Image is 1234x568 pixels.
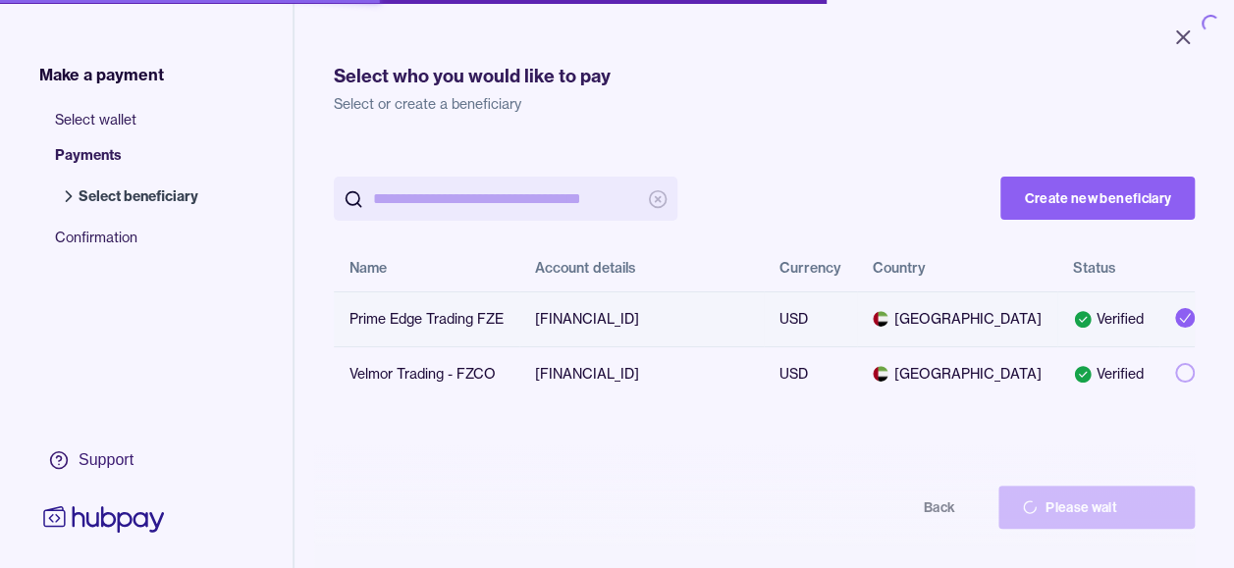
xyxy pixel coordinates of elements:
[349,364,504,384] div: Velmor Trading - FZCO
[55,145,218,181] span: Payments
[39,63,164,86] span: Make a payment
[79,186,198,206] span: Select beneficiary
[519,346,764,401] td: [FINANCIAL_ID]
[1057,244,1159,291] th: Status
[764,291,857,346] td: USD
[519,244,764,291] th: Account details
[79,449,134,471] div: Support
[764,346,857,401] td: USD
[1148,16,1218,59] button: Close
[39,439,169,481] a: Support
[764,244,857,291] th: Currency
[55,228,218,263] span: Confirmation
[373,177,638,221] input: search
[873,309,1042,329] span: [GEOGRAPHIC_DATA]
[334,244,519,291] th: Name
[873,364,1042,384] span: [GEOGRAPHIC_DATA]
[857,244,1057,291] th: Country
[55,110,218,145] span: Select wallet
[334,63,1195,90] h1: Select who you would like to pay
[349,309,504,329] div: Prime Edge Trading FZE
[519,291,764,346] td: [FINANCIAL_ID]
[1000,177,1195,220] button: Create new beneficiary
[1073,364,1144,384] div: Verified
[334,94,1195,114] p: Select or create a beneficiary
[1073,309,1144,329] div: Verified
